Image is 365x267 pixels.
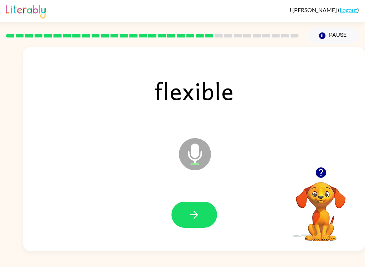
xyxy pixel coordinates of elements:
[6,3,46,19] img: Literably
[289,6,359,13] div: ( )
[340,6,357,13] a: Logout
[144,72,245,109] span: flexible
[285,171,356,242] video: Your browser must support playing .mp4 files to use Literably. Please try using another browser.
[289,6,338,13] span: J [PERSON_NAME]
[307,27,359,44] button: Pause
